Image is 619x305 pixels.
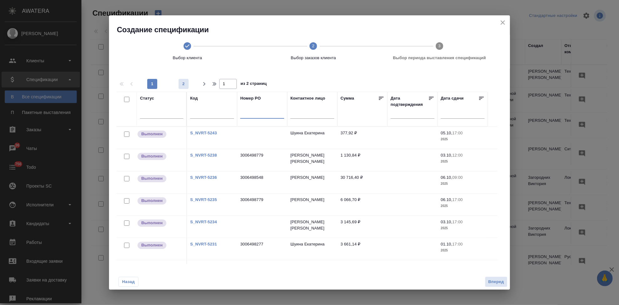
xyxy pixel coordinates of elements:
[190,95,198,101] div: Код
[441,131,452,135] p: 05.10,
[141,131,163,137] p: Выполнен
[488,278,504,286] span: Вперед
[118,277,138,287] button: Назад
[253,55,374,61] span: Выбор заказов клиента
[441,181,485,187] p: 2025
[141,175,163,182] p: Выполнен
[240,95,261,101] div: Номер PO
[452,131,463,135] p: 17:00
[127,55,248,61] span: Выбор клиента
[441,136,485,142] p: 2025
[498,18,507,27] button: close
[452,153,463,158] p: 12:00
[441,197,452,202] p: 06.10,
[337,260,388,282] td: 6 190,06 ₽
[290,95,325,101] div: Контактное лицо
[379,55,500,61] span: Выбор периода выставления спецификаций
[141,242,163,248] p: Выполнен
[441,242,452,246] p: 01.10,
[140,95,154,101] div: Статус
[441,153,452,158] p: 03.10,
[452,197,463,202] p: 17:00
[287,216,337,238] td: [PERSON_NAME] [PERSON_NAME]
[179,81,189,87] span: 2
[452,220,463,224] p: 17:00
[117,25,510,35] h2: Создание спецификации
[237,260,287,282] td: 3006498779
[190,220,217,224] a: S_NVRT-5234
[190,153,217,158] a: S_NVRT-5238
[190,242,217,246] a: S_NVRT-5231
[312,44,315,48] text: 2
[237,238,287,260] td: 3006498277
[441,225,485,231] p: 2025
[179,79,189,89] button: 2
[337,216,388,238] td: 3 145,69 ₽
[241,80,267,89] span: из 2 страниц
[287,127,337,149] td: Шуина Екатерина
[438,44,440,48] text: 3
[337,127,388,149] td: 377,92 ₽
[441,220,452,224] p: 03.10,
[190,197,217,202] a: S_NVRT-5235
[452,175,463,180] p: 09:00
[190,131,217,135] a: S_NVRT-5243
[391,95,428,108] div: Дата подтверждения
[287,260,337,282] td: [PERSON_NAME] [PERSON_NAME]
[441,95,464,103] div: Дата сдачи
[141,198,163,204] p: Выполнен
[141,153,163,159] p: Выполнен
[485,277,507,287] button: Вперед
[287,171,337,193] td: [PERSON_NAME]
[190,175,217,180] a: S_NVRT-5236
[337,238,388,260] td: 3 661,14 ₽
[287,194,337,215] td: [PERSON_NAME]
[341,95,354,103] div: Сумма
[337,194,388,215] td: 6 066,70 ₽
[237,171,287,193] td: 3006498548
[237,149,287,171] td: 3006498779
[441,158,485,165] p: 2025
[337,149,388,171] td: 1 130,84 ₽
[441,175,452,180] p: 06.10,
[441,247,485,254] p: 2025
[287,149,337,171] td: [PERSON_NAME] [PERSON_NAME]
[122,279,135,285] span: Назад
[452,242,463,246] p: 17:00
[441,203,485,209] p: 2025
[337,171,388,193] td: 30 716,40 ₽
[141,220,163,226] p: Выполнен
[287,238,337,260] td: Шуина Екатерина
[237,194,287,215] td: 3006498779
